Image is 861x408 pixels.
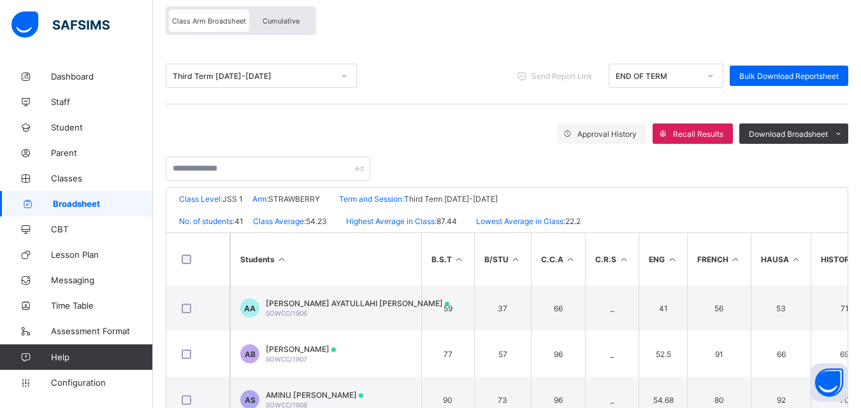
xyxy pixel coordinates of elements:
[51,326,153,336] span: Assessment Format
[585,285,639,331] td: _
[577,129,637,139] span: Approval History
[639,331,687,377] td: 52.5
[51,250,153,260] span: Lesson Plan
[245,349,256,359] span: AB
[673,129,723,139] span: Recall Results
[51,122,153,132] span: Student
[266,390,363,400] span: AMINU [PERSON_NAME]
[51,300,153,311] span: Time Table
[268,194,320,204] span: STRAWBERRY
[266,309,307,317] span: SOWCC/1906
[263,17,300,25] span: Cumulative
[639,285,687,331] td: 41
[339,194,404,204] span: Term and Session:
[749,129,828,139] span: Download Broadsheet
[404,194,498,204] span: Third Term [DATE]-[DATE]
[532,71,593,81] span: Send Report Link
[173,71,333,81] div: Third Term [DATE]-[DATE]
[230,233,421,285] th: Students
[421,285,474,331] td: 59
[277,255,287,264] i: Sort Ascending
[51,275,153,285] span: Messaging
[810,363,848,402] button: Open asap
[454,255,465,264] i: Sort in Ascending Order
[421,331,474,377] td: 77
[531,233,586,285] th: C.C.A
[474,233,531,285] th: B/STU
[739,71,839,81] span: Bulk Download Reportsheet
[51,224,153,234] span: CBT
[687,233,751,285] th: FRENCH
[306,216,327,226] span: 54.23
[476,216,565,226] span: Lowest Average in Class:
[51,352,152,362] span: Help
[791,255,802,264] i: Sort in Ascending Order
[245,395,256,405] span: AS
[222,194,243,204] span: JSS 1
[751,285,811,331] td: 53
[618,255,629,264] i: Sort in Ascending Order
[51,97,153,107] span: Staff
[266,355,307,363] span: SOWCC/1907
[179,194,222,204] span: Class Level:
[639,233,687,285] th: ENG
[751,331,811,377] td: 66
[565,255,576,264] i: Sort in Ascending Order
[266,344,336,354] span: [PERSON_NAME]
[11,11,110,38] img: safsims
[474,285,531,331] td: 37
[172,17,246,25] span: Class Arm Broadsheet
[565,216,581,226] span: 22.2
[51,148,153,158] span: Parent
[421,233,474,285] th: B.S.T
[253,216,306,226] span: Class Average:
[235,216,243,226] span: 41
[687,285,751,331] td: 56
[616,71,700,81] div: END OF TERM
[531,331,586,377] td: 96
[585,233,639,285] th: C.R.S
[51,71,153,81] span: Dashboard
[751,233,811,285] th: HAUSA
[474,331,531,377] td: 57
[179,216,235,226] span: No. of students:
[244,304,256,313] span: AA
[585,331,639,377] td: _
[667,255,677,264] i: Sort in Ascending Order
[437,216,457,226] span: 87.44
[53,199,153,209] span: Broadsheet
[510,255,521,264] i: Sort in Ascending Order
[252,194,268,204] span: Arm:
[51,173,153,183] span: Classes
[51,377,152,388] span: Configuration
[687,331,751,377] td: 91
[266,299,449,308] span: [PERSON_NAME] AYATULLAHI [PERSON_NAME]
[531,285,586,331] td: 66
[346,216,437,226] span: Highest Average in Class:
[730,255,741,264] i: Sort in Ascending Order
